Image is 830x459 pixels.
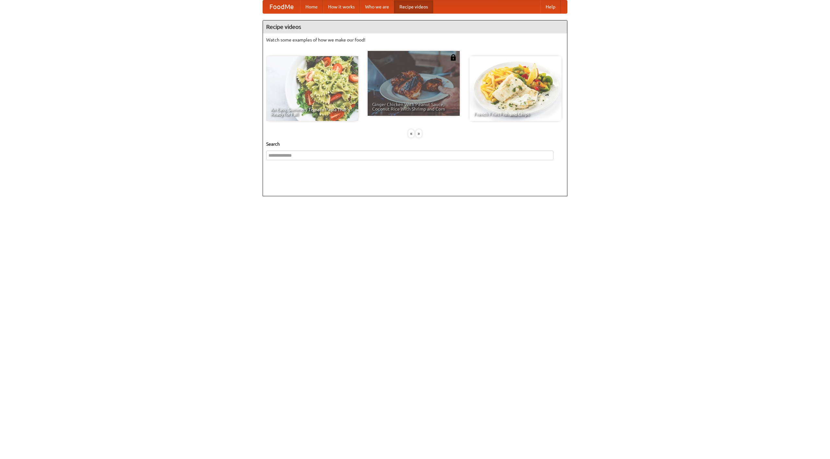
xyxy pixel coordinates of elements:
[540,0,561,13] a: Help
[360,0,394,13] a: Who we are
[266,141,564,147] h5: Search
[408,129,414,138] div: «
[450,54,456,61] img: 483408.png
[263,0,300,13] a: FoodMe
[469,56,562,121] a: French Fries Fish and Chips
[416,129,422,138] div: »
[323,0,360,13] a: How it works
[271,107,354,116] span: An Easy, Summery Tomato Pasta That's Ready for Fall
[266,37,564,43] p: Watch some examples of how we make our food!
[300,0,323,13] a: Home
[263,20,567,33] h4: Recipe videos
[266,56,358,121] a: An Easy, Summery Tomato Pasta That's Ready for Fall
[394,0,433,13] a: Recipe videos
[474,112,557,116] span: French Fries Fish and Chips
